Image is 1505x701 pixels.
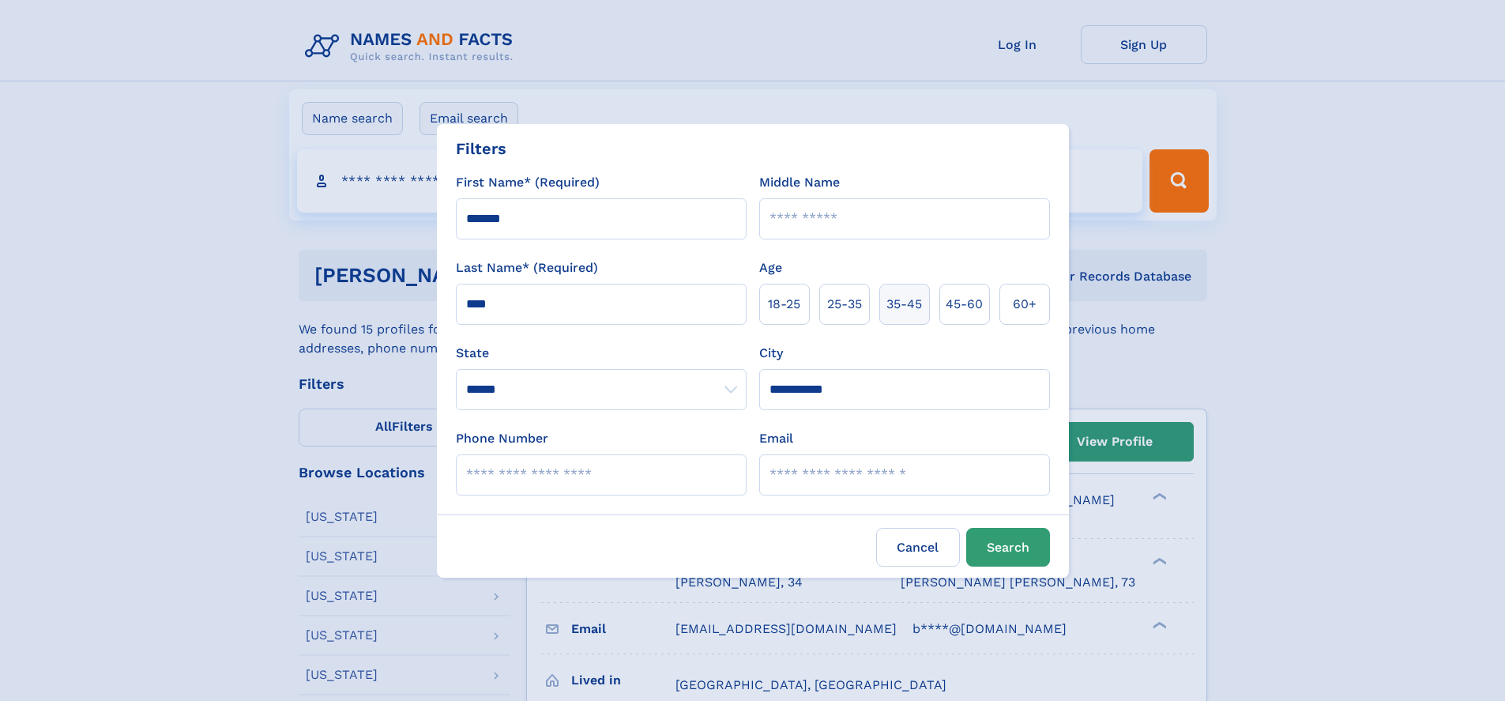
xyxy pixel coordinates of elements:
label: Cancel [876,528,960,567]
label: Last Name* (Required) [456,258,598,277]
span: 60+ [1013,295,1037,314]
label: First Name* (Required) [456,173,600,192]
span: 25‑35 [827,295,862,314]
span: 18‑25 [768,295,800,314]
span: 35‑45 [886,295,922,314]
label: Age [759,258,782,277]
div: Filters [456,137,506,160]
label: State [456,344,747,363]
label: Email [759,429,793,448]
button: Search [966,528,1050,567]
span: 45‑60 [946,295,983,314]
label: Phone Number [456,429,548,448]
label: Middle Name [759,173,840,192]
label: City [759,344,783,363]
